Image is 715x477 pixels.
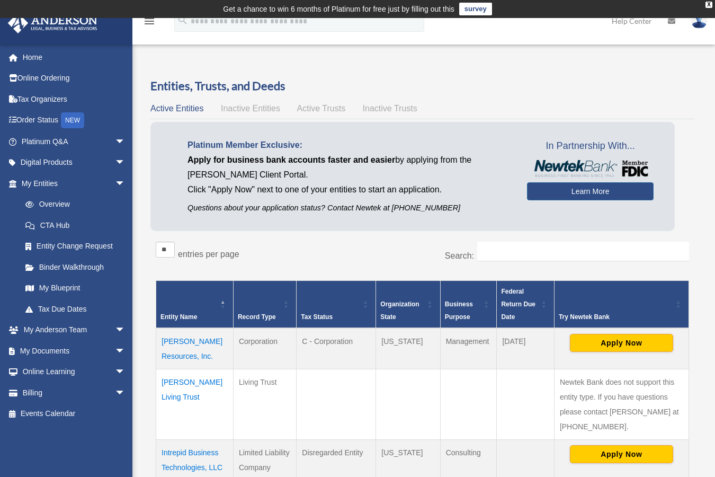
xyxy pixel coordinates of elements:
[7,340,141,361] a: My Documentsarrow_drop_down
[497,328,555,369] td: [DATE]
[160,313,197,321] span: Entity Name
[223,3,454,15] div: Get a chance to win 6 months of Platinum for free just by filling out this
[150,78,694,94] h3: Entities, Trusts, and Deeds
[440,281,497,329] th: Business Purpose: Activate to sort
[527,182,654,200] a: Learn More
[7,47,141,68] a: Home
[15,236,136,257] a: Entity Change Request
[380,301,419,321] span: Organization State
[7,320,141,341] a: My Anderson Teamarrow_drop_down
[221,104,280,113] span: Inactive Entities
[554,369,689,440] td: Newtek Bank does not support this entity type. If you have questions please contact [PERSON_NAME]...
[440,328,497,369] td: Management
[156,328,234,369] td: [PERSON_NAME] Resources, Inc.
[7,89,141,110] a: Tax Organizers
[233,281,296,329] th: Record Type: Activate to sort
[445,251,474,260] label: Search:
[7,361,141,383] a: Online Learningarrow_drop_down
[570,445,673,463] button: Apply Now
[143,15,156,28] i: menu
[459,3,492,15] a: survey
[376,281,440,329] th: Organization State: Activate to sort
[156,369,234,440] td: [PERSON_NAME] Living Trust
[115,320,136,341] span: arrow_drop_down
[445,301,473,321] span: Business Purpose
[301,313,333,321] span: Tax Status
[233,369,296,440] td: Living Trust
[238,313,276,321] span: Record Type
[7,173,136,194] a: My Entitiesarrow_drop_down
[15,215,136,236] a: CTA Hub
[532,160,648,177] img: NewtekBankLogoSM.png
[297,328,376,369] td: C - Corporation
[115,382,136,404] span: arrow_drop_down
[143,19,156,28] a: menu
[187,182,511,197] p: Click "Apply Now" next to one of your entities to start an application.
[177,14,189,26] i: search
[150,104,203,113] span: Active Entities
[115,131,136,153] span: arrow_drop_down
[7,382,141,403] a: Billingarrow_drop_down
[115,152,136,174] span: arrow_drop_down
[115,340,136,362] span: arrow_drop_down
[559,311,673,323] div: Try Newtek Bank
[187,201,511,215] p: Questions about your application status? Contact Newtek at [PHONE_NUMBER]
[61,112,84,128] div: NEW
[15,257,136,278] a: Binder Walkthrough
[376,328,440,369] td: [US_STATE]
[297,104,346,113] span: Active Trusts
[363,104,417,113] span: Inactive Trusts
[156,281,234,329] th: Entity Name: Activate to invert sorting
[187,153,511,182] p: by applying from the [PERSON_NAME] Client Portal.
[7,152,141,173] a: Digital Productsarrow_drop_down
[705,2,712,8] div: close
[7,403,141,425] a: Events Calendar
[233,328,296,369] td: Corporation
[554,281,689,329] th: Try Newtek Bank : Activate to sort
[7,110,141,131] a: Order StatusNEW
[570,334,673,352] button: Apply Now
[5,13,101,33] img: Anderson Advisors Platinum Portal
[297,281,376,329] th: Tax Status: Activate to sort
[15,278,136,299] a: My Blueprint
[178,250,239,259] label: entries per page
[501,288,535,321] span: Federal Return Due Date
[15,298,136,320] a: Tax Due Dates
[527,138,654,155] span: In Partnership With...
[691,13,707,29] img: User Pic
[187,155,395,164] span: Apply for business bank accounts faster and easier
[115,173,136,195] span: arrow_drop_down
[7,68,141,89] a: Online Ordering
[7,131,141,152] a: Platinum Q&Aarrow_drop_down
[497,281,555,329] th: Federal Return Due Date: Activate to sort
[187,138,511,153] p: Platinum Member Exclusive:
[115,361,136,383] span: arrow_drop_down
[15,194,131,215] a: Overview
